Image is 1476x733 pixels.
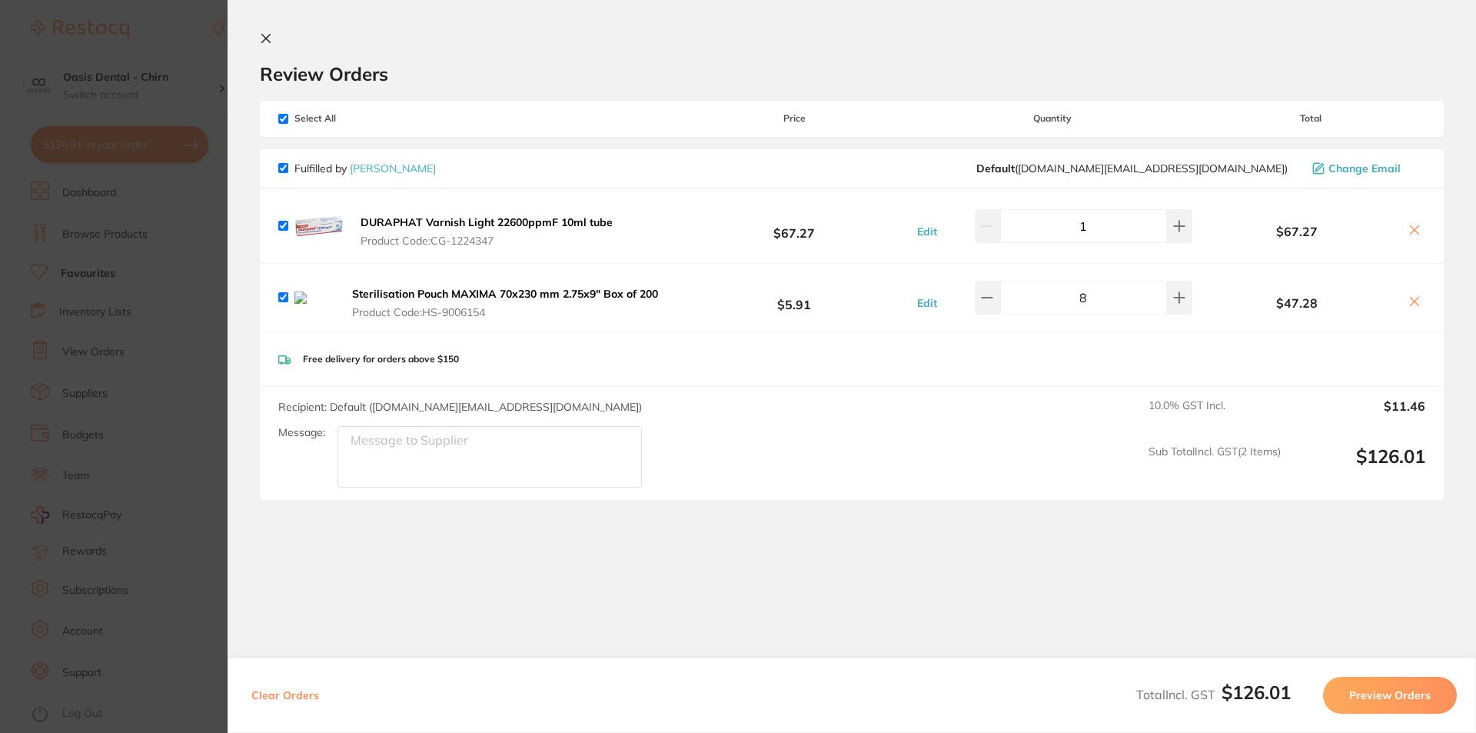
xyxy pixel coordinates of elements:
img: bWRsMHk1Yw [294,202,344,251]
span: Total Incl. GST [1136,687,1291,702]
b: $126.01 [1222,681,1291,704]
button: Edit [913,225,942,238]
b: $67.27 [680,212,909,240]
span: Product Code: CG-1224347 [361,235,613,247]
b: $67.27 [1196,225,1398,238]
span: Product Code: HS-9006154 [352,306,667,318]
span: customer.care@henryschein.com.au [976,162,1288,175]
span: Change Email [1328,162,1401,175]
b: $5.91 [680,283,909,312]
span: Recipient: Default ( [DOMAIN_NAME][EMAIL_ADDRESS][DOMAIN_NAME] ) [278,400,642,414]
b: $47.28 [1196,296,1398,310]
span: Quantity [909,113,1196,124]
button: Sterilisation Pouch MAXIMA 70x230 mm 2.75x9" Box of 200 Product Code:HS-9006154 [347,287,671,319]
h2: Review Orders [260,62,1444,85]
button: Edit [913,296,942,310]
button: DURAPHAT Varnish Light 22600ppmF 10ml tube Product Code:CG-1224347 [356,215,617,248]
span: Total [1196,113,1425,124]
button: Clear Orders [247,677,324,714]
p: Free delivery for orders above $150 [303,354,459,365]
span: Price [680,113,909,124]
b: Default [976,162,1015,175]
button: Change Email [1308,162,1425,175]
button: Preview Orders [1323,677,1457,714]
label: Message: [278,426,325,439]
b: Sterilisation Pouch MAXIMA 70x230 mm 2.75x9" Box of 200 [352,287,658,301]
span: Sub Total Incl. GST ( 2 Items) [1149,445,1281,488]
img: d2t5aDk5NA [294,292,335,304]
b: DURAPHAT Varnish Light 22600ppmF 10ml tube [361,215,613,229]
output: $11.46 [1293,399,1425,433]
a: [PERSON_NAME] [350,162,436,175]
span: Select All [278,113,432,124]
output: $126.01 [1293,445,1425,488]
span: 10.0 % GST Incl. [1149,399,1281,433]
p: Fulfilled by [294,162,436,175]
